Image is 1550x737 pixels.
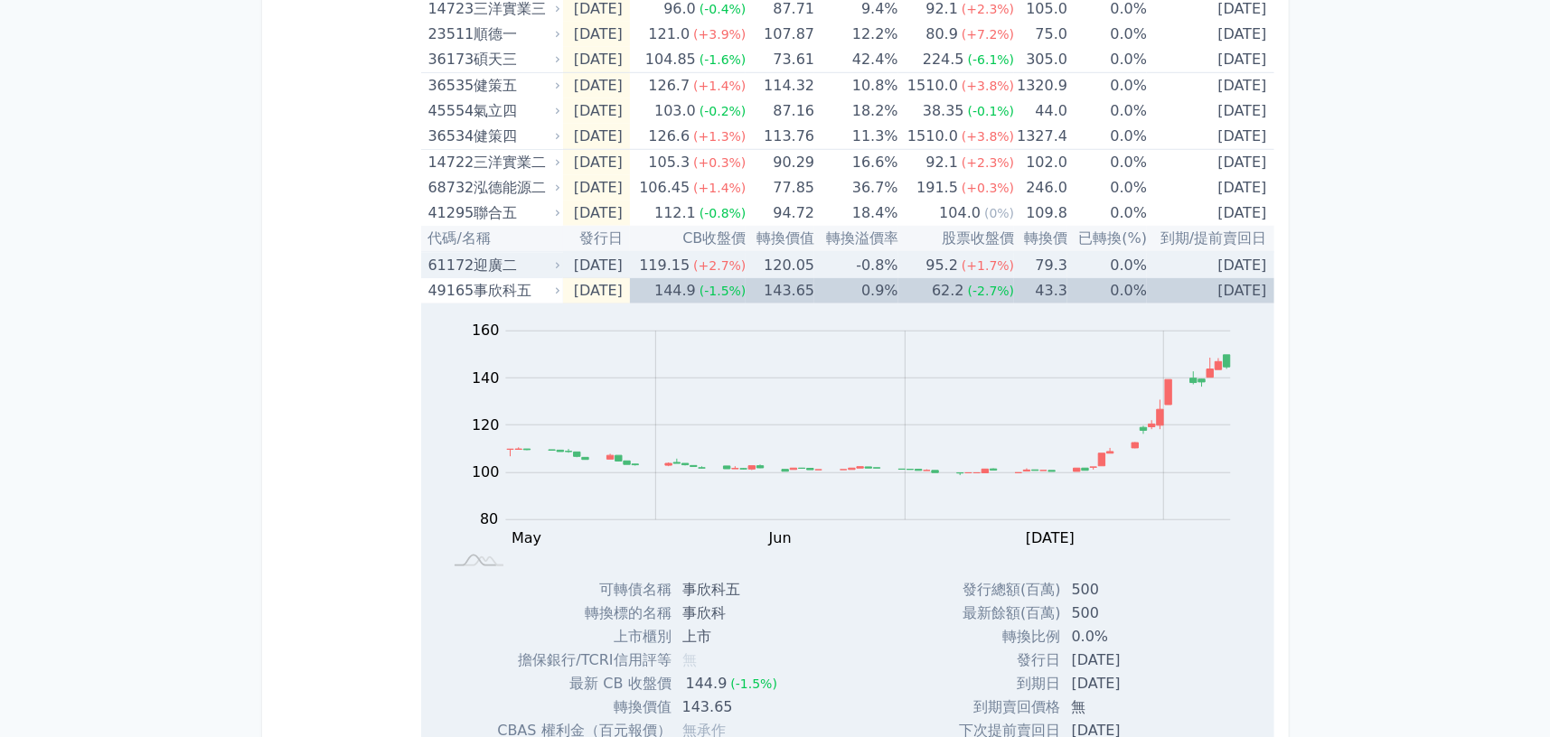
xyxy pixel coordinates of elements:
[922,150,962,175] div: 92.1
[635,175,693,201] div: 106.45
[563,201,630,226] td: [DATE]
[563,73,630,99] td: [DATE]
[1067,73,1147,99] td: 0.0%
[962,27,1014,42] span: (+7.2%)
[814,150,898,176] td: 16.6%
[746,73,814,99] td: 114.32
[644,73,693,98] div: 126.7
[682,651,697,668] span: 無
[642,47,700,72] div: 104.85
[563,124,630,150] td: [DATE]
[746,201,814,226] td: 94.72
[563,150,630,176] td: [DATE]
[1067,175,1147,201] td: 0.0%
[1147,201,1273,226] td: [DATE]
[563,226,630,252] th: 發行日
[474,98,557,124] div: 氣立四
[672,578,792,602] td: 事欣科五
[913,175,962,201] div: 191.5
[651,98,700,124] div: 103.0
[746,124,814,150] td: 113.76
[1147,47,1273,73] td: [DATE]
[474,73,557,98] div: 健策五
[945,578,1061,602] td: 發行總額(百萬)
[428,73,470,98] div: 36535
[1147,73,1273,99] td: [DATE]
[497,648,671,672] td: 擔保銀行/TCRI信用評等
[635,253,693,278] div: 119.15
[945,648,1061,672] td: 發行日
[730,676,777,691] span: (-1.5%)
[630,226,747,252] th: CB收盤價
[968,52,1015,67] span: (-6.1%)
[472,464,500,481] tspan: 100
[1014,98,1067,124] td: 44.0
[672,695,792,719] td: 143.65
[968,284,1015,298] span: (-2.7%)
[428,22,470,47] div: 23511
[474,47,557,72] div: 碩天三
[746,22,814,47] td: 107.87
[746,98,814,124] td: 87.16
[1014,226,1067,252] th: 轉換價
[472,322,500,340] tspan: 160
[700,206,747,220] span: (-0.8%)
[428,175,470,201] div: 68732
[945,602,1061,625] td: 最新餘額(百萬)
[1061,648,1198,672] td: [DATE]
[563,47,630,73] td: [DATE]
[962,155,1014,170] span: (+2.3%)
[428,278,470,303] div: 49165
[1014,47,1067,73] td: 305.0
[1067,22,1147,47] td: 0.0%
[1014,73,1067,99] td: 1320.9
[1147,124,1273,150] td: [DATE]
[1147,252,1273,278] td: [DATE]
[512,530,541,547] tspan: May
[428,47,470,72] div: 36173
[814,98,898,124] td: 18.2%
[898,226,1015,252] th: 股票收盤價
[746,175,814,201] td: 77.85
[962,79,1014,93] span: (+3.8%)
[945,625,1061,648] td: 轉換比例
[814,252,898,278] td: -0.8%
[563,22,630,47] td: [DATE]
[945,672,1061,695] td: 到期日
[672,602,792,625] td: 事欣科
[945,695,1061,719] td: 到期賣回價格
[497,695,671,719] td: 轉換價值
[428,150,470,175] div: 14722
[1014,175,1067,201] td: 246.0
[651,278,700,303] div: 144.9
[693,79,746,93] span: (+1.4%)
[984,206,1014,220] span: (0%)
[474,150,557,175] div: 三洋實業二
[1147,98,1273,124] td: [DATE]
[1147,150,1273,176] td: [DATE]
[922,253,962,278] div: 95.2
[563,98,630,124] td: [DATE]
[1014,150,1067,176] td: 102.0
[904,124,962,149] div: 1510.0
[474,175,557,201] div: 泓德能源二
[1067,150,1147,176] td: 0.0%
[474,22,557,47] div: 順德一
[1147,22,1273,47] td: [DATE]
[962,181,1014,195] span: (+0.3%)
[428,98,470,124] div: 45554
[497,625,671,648] td: 上市櫃別
[693,155,746,170] span: (+0.3%)
[474,278,557,303] div: 事欣科五
[1067,98,1147,124] td: 0.0%
[746,150,814,176] td: 90.29
[507,356,1230,476] g: Series
[1061,578,1198,602] td: 500
[1014,252,1067,278] td: 79.3
[1014,278,1067,303] td: 43.3
[472,417,500,434] tspan: 120
[1067,278,1147,303] td: 0.0%
[1147,278,1273,303] td: [DATE]
[968,104,1015,118] span: (-0.1%)
[935,201,984,226] div: 104.0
